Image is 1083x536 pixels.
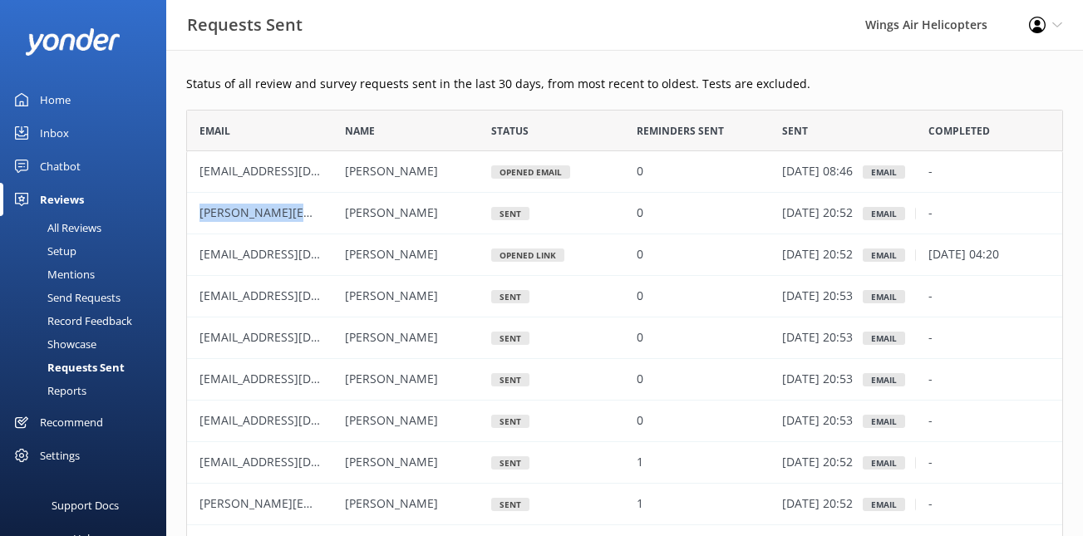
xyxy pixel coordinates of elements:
div: Support Docs [52,489,119,522]
div: Email [863,373,905,386]
div: row [186,234,1063,276]
span: [PERSON_NAME] [345,413,438,429]
p: - [928,329,933,347]
span: [PERSON_NAME] [345,496,438,512]
a: Reports [10,379,166,402]
span: Name [345,123,375,139]
div: row [186,317,1063,359]
span: Completed [928,123,990,139]
div: Email [863,415,905,428]
div: Email [863,456,905,470]
p: - [928,204,933,223]
p: - [928,495,933,514]
a: Showcase [10,332,166,356]
div: Email [863,207,905,220]
a: Setup [10,239,166,263]
div: Record Feedback [10,309,132,332]
p: [DATE] 20:53 [782,371,853,389]
p: 0 [637,246,643,264]
a: Mentions [10,263,166,286]
span: [EMAIL_ADDRESS][DOMAIN_NAME] [199,330,394,346]
div: Send Requests [10,286,121,309]
div: Email [863,165,905,179]
p: 0 [637,412,643,430]
p: [DATE] 20:53 [782,288,853,306]
a: All Reviews [10,216,166,239]
span: Status [491,123,529,139]
p: 0 [637,163,643,181]
div: Sent [491,207,529,220]
div: Email [863,290,905,303]
img: yonder-white-logo.png [25,28,121,56]
div: Sent [491,498,529,511]
a: Record Feedback [10,309,166,332]
span: [PERSON_NAME] [345,205,438,221]
span: [PERSON_NAME] [345,164,438,179]
span: [EMAIL_ADDRESS][DOMAIN_NAME] [199,164,394,179]
div: Showcase [10,332,96,356]
div: Requests Sent [10,356,125,379]
p: [DATE] 08:46 [782,163,853,181]
p: - [928,163,933,181]
div: Reports [10,379,86,402]
span: [EMAIL_ADDRESS][DOMAIN_NAME] [199,288,394,304]
h3: Requests Sent [187,12,303,38]
p: [DATE] 20:52 [782,454,853,472]
span: [PERSON_NAME][EMAIL_ADDRESS][DOMAIN_NAME] [199,205,487,221]
div: Recommend [40,406,103,439]
p: - [928,288,933,306]
div: Inbox [40,116,69,150]
div: Email [863,498,905,511]
div: Sent [491,373,529,386]
span: [PERSON_NAME] [345,288,438,304]
div: Sent [491,415,529,428]
p: [DATE] 20:52 [782,246,853,264]
p: - [928,371,933,389]
p: Status of all review and survey requests sent in the last 30 days, from most recent to oldest. Te... [186,75,1063,93]
span: [EMAIL_ADDRESS][DOMAIN_NAME] [199,455,394,470]
div: Home [40,83,71,116]
div: row [186,151,1063,193]
div: Sent [491,456,529,470]
p: [DATE] 20:53 [782,329,853,347]
p: 1 [637,454,643,472]
div: row [186,484,1063,525]
div: Email [863,332,905,345]
span: [PERSON_NAME] [345,330,438,346]
span: [EMAIL_ADDRESS][DOMAIN_NAME] [199,247,394,263]
span: [PERSON_NAME] [345,247,438,263]
div: row [186,193,1063,234]
div: Sent [491,290,529,303]
div: Sent [491,332,529,345]
p: [DATE] 20:52 [782,495,853,514]
p: [DATE] 04:20 [928,246,999,264]
p: [DATE] 20:53 [782,412,853,430]
div: Reviews [40,183,84,216]
p: 1 [637,495,643,514]
span: [EMAIL_ADDRESS][DOMAIN_NAME] [199,371,394,387]
div: Opened Link [491,248,564,262]
div: row [186,401,1063,442]
p: - [928,412,933,430]
a: Send Requests [10,286,166,309]
div: Settings [40,439,80,472]
p: [DATE] 20:52 [782,204,853,223]
div: Chatbot [40,150,81,183]
div: All Reviews [10,216,101,239]
div: row [186,276,1063,317]
span: Reminders Sent [637,123,724,139]
span: [EMAIL_ADDRESS][DOMAIN_NAME] [199,413,394,429]
p: - [928,454,933,472]
span: [PERSON_NAME] [345,455,438,470]
div: row [186,359,1063,401]
div: Mentions [10,263,95,286]
div: Opened Email [491,165,570,179]
div: row [186,442,1063,484]
div: Setup [10,239,76,263]
span: Sent [782,123,808,139]
p: 0 [637,204,643,223]
p: 0 [637,288,643,306]
span: [PERSON_NAME] [345,371,438,387]
div: Email [863,248,905,262]
a: Requests Sent [10,356,166,379]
